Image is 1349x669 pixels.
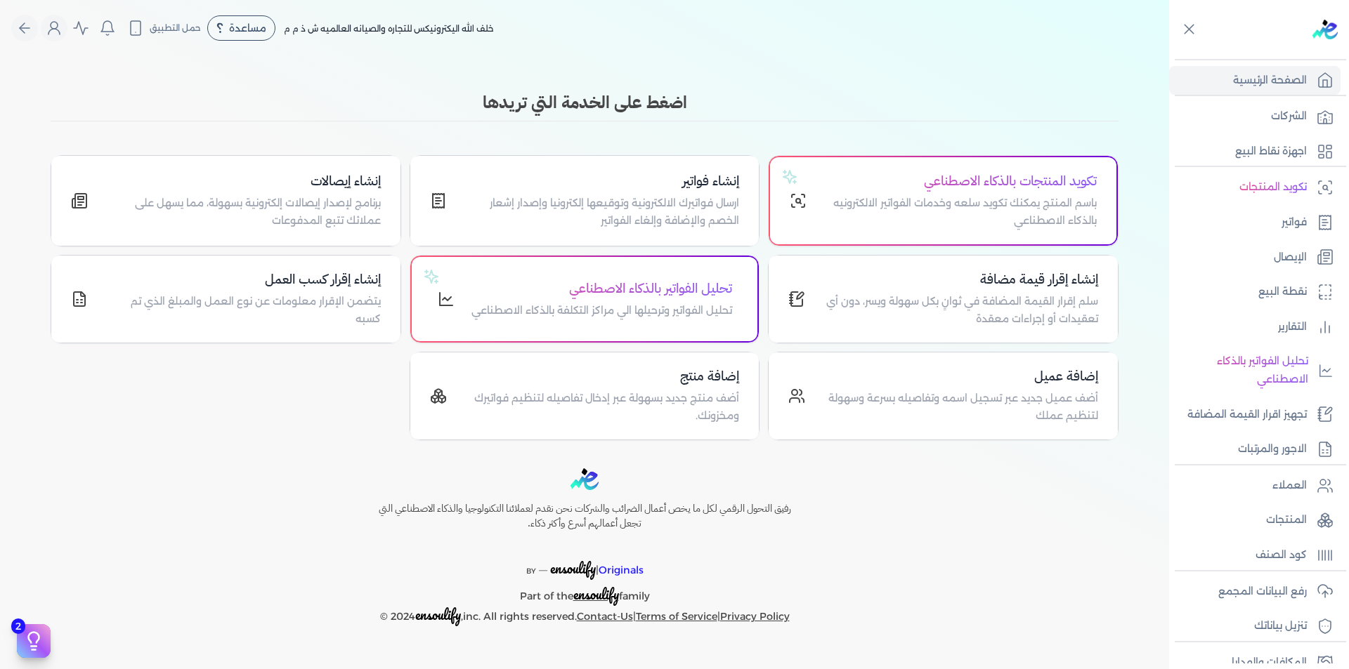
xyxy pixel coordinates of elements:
p: التقارير [1278,318,1307,336]
a: إضافة منتجأضف منتج جديد بسهولة عبر إدخال تفاصيله لتنظيم فواتيرك ومخزونك. [410,352,760,440]
h6: رفيق التحول الرقمي لكل ما يخص أعمال الضرائب والشركات نحن نقدم لعملائنا التكنولوجيا والذكاء الاصطن... [348,501,821,531]
p: Part of the family [348,580,821,606]
a: Privacy Policy [720,610,790,623]
p: ارسال فواتيرك الالكترونية وتوقيعها إلكترونيا وإصدار إشعار الخصم والإضافة وإلغاء الفواتير [464,194,740,230]
p: الصفحة الرئيسية [1233,72,1307,90]
a: Terms of Service [636,610,717,623]
p: أضف عميل جديد عبر تسجيل اسمه وتفاصيله بسرعة وسهولة لتنظيم عملك [822,390,1098,425]
a: إنشاء إقرار قيمة مضافةسلم إقرار القيمة المضافة في ثوانٍ بكل سهولة ويسر، دون أي تعقيدات أو إجراءات... [768,255,1119,343]
p: برنامج لإصدار إيصالات إلكترونية بسهولة، مما يسهل على عملائك تتبع المدفوعات [105,194,381,230]
p: | [348,543,821,581]
a: إنشاء فواتيرارسال فواتيرك الالكترونية وتوقيعها إلكترونيا وإصدار إشعار الخصم والإضافة وإلغاء الفواتير [410,155,760,246]
a: إنشاء إقرار كسب العمليتضمن الإقرار معلومات عن نوع العمل والمبلغ الذي تم كسبه [51,255,401,343]
a: تجهيز اقرار القيمة المضافة [1169,400,1341,430]
h4: إنشاء إيصالات [105,171,381,192]
a: رفع البيانات المجمع [1169,577,1341,607]
a: ensoulify [573,590,619,602]
a: تكويد المنتجات [1169,173,1341,202]
a: اجهزة نقاط البيع [1169,137,1341,166]
a: تنزيل بياناتك [1169,611,1341,641]
p: سلم إقرار القيمة المضافة في ثوانٍ بكل سهولة ويسر، دون أي تعقيدات أو إجراءات معقدة [822,293,1098,329]
a: Contact-Us [577,610,633,623]
p: الإيصال [1274,249,1307,267]
span: خلف الله اليكترونيكس للتجاره والصيانه العالميه ش ذ م م [284,23,494,34]
span: مساعدة [229,23,266,33]
p: يتضمن الإقرار معلومات عن نوع العمل والمبلغ الذي تم كسبه [105,293,381,329]
h4: إنشاء إقرار كسب العمل [105,270,381,290]
h4: إنشاء إقرار قيمة مضافة [822,270,1098,290]
button: 2 [17,624,51,658]
a: تحليل الفواتير بالذكاء الاصطناعيتحليل الفواتير وترحيلها الي مراكز التكلفة بالذكاء الاصطناعي [410,255,760,343]
p: تكويد المنتجات [1239,178,1307,197]
a: فواتير [1169,208,1341,237]
a: إنشاء إيصالاتبرنامج لإصدار إيصالات إلكترونية بسهولة، مما يسهل على عملائك تتبع المدفوعات [51,155,401,246]
span: 2 [11,618,25,634]
a: كود الصنف [1169,541,1341,570]
span: حمل التطبيق [150,22,201,34]
a: نقطة البيع [1169,277,1341,307]
span: ensoulify [415,604,461,625]
a: إضافة عميلأضف عميل جديد عبر تسجيل اسمه وتفاصيله بسرعة وسهولة لتنظيم عملك [768,352,1119,440]
p: اجهزة نقاط البيع [1235,143,1307,161]
p: نقطة البيع [1258,283,1307,301]
p: رفع البيانات المجمع [1218,583,1307,601]
a: الاجور والمرتبات [1169,435,1341,464]
p: تنزيل بياناتك [1254,617,1307,635]
a: العملاء [1169,471,1341,501]
h4: تحليل الفواتير بالذكاء الاصطناعي [471,279,732,299]
sup: __ [539,562,547,571]
a: الإيصال [1169,243,1341,272]
p: تحليل الفواتير وترحيلها الي مراكز التكلفة بالذكاء الاصطناعي [471,302,732,320]
p: الاجور والمرتبات [1238,440,1307,458]
p: فواتير [1282,213,1307,232]
span: Originals [599,564,644,576]
p: تحليل الفواتير بالذكاء الاصطناعي [1176,352,1308,388]
h4: تكويد المنتجات بالذكاء الاصطناعي [823,171,1097,192]
a: تكويد المنتجات بالذكاء الاصطناعيباسم المنتج يمكنك تكويد سلعه وخدمات الفواتير الالكترونيه بالذكاء ... [768,155,1119,246]
a: تحليل الفواتير بالذكاء الاصطناعي [1169,347,1341,394]
p: باسم المنتج يمكنك تكويد سلعه وخدمات الفواتير الالكترونيه بالذكاء الاصطناعي [823,194,1097,230]
a: الصفحة الرئيسية [1169,66,1341,95]
span: ensoulify [573,583,619,605]
h4: إضافة عميل [822,366,1098,387]
h4: إنشاء فواتير [464,171,740,192]
a: الشركات [1169,102,1341,131]
p: كود الصنف [1256,546,1307,564]
img: logo [1312,20,1338,39]
a: التقارير [1169,312,1341,342]
p: المنتجات [1266,511,1307,529]
img: logo [571,468,599,490]
a: المنتجات [1169,505,1341,535]
p: © 2024 ,inc. All rights reserved. | | [348,606,821,626]
span: ensoulify [550,557,596,579]
button: حمل التطبيق [124,16,204,40]
span: BY [526,567,536,576]
h4: إضافة منتج [464,366,740,387]
div: مساعدة [207,15,275,41]
p: أضف منتج جديد بسهولة عبر إدخال تفاصيله لتنظيم فواتيرك ومخزونك. [464,390,740,425]
p: تجهيز اقرار القيمة المضافة [1187,406,1307,424]
h3: اضغط على الخدمة التي تريدها [51,90,1119,115]
p: العملاء [1272,477,1307,495]
p: الشركات [1271,107,1307,126]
